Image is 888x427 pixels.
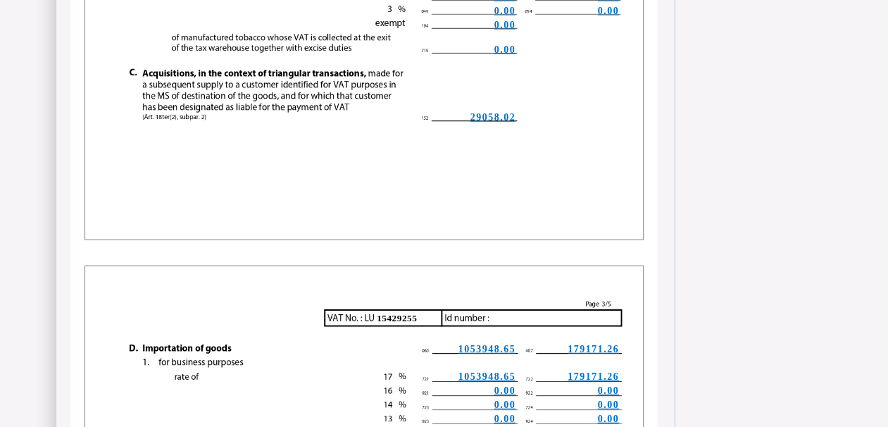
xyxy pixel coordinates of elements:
span: 0.00 [494,414,516,424]
span: 0.00 [598,6,620,16]
span: 0.00 [598,414,620,424]
span: 0.00 [598,385,620,396]
span: 0.00 [494,20,516,30]
span: 0.00 [494,44,516,55]
span: 0.00 [494,400,516,410]
span: 0.00 [494,6,516,16]
u: 1053948.65 [458,344,516,354]
u: 179171.26 [568,344,619,354]
span: 29058.02 [470,112,516,123]
span: 0.00 [598,400,620,410]
span: 0.00 [494,385,516,396]
b: 15429255 [377,313,417,323]
span: 1053948.65 [458,371,516,382]
span: 179171.26 [568,371,619,382]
